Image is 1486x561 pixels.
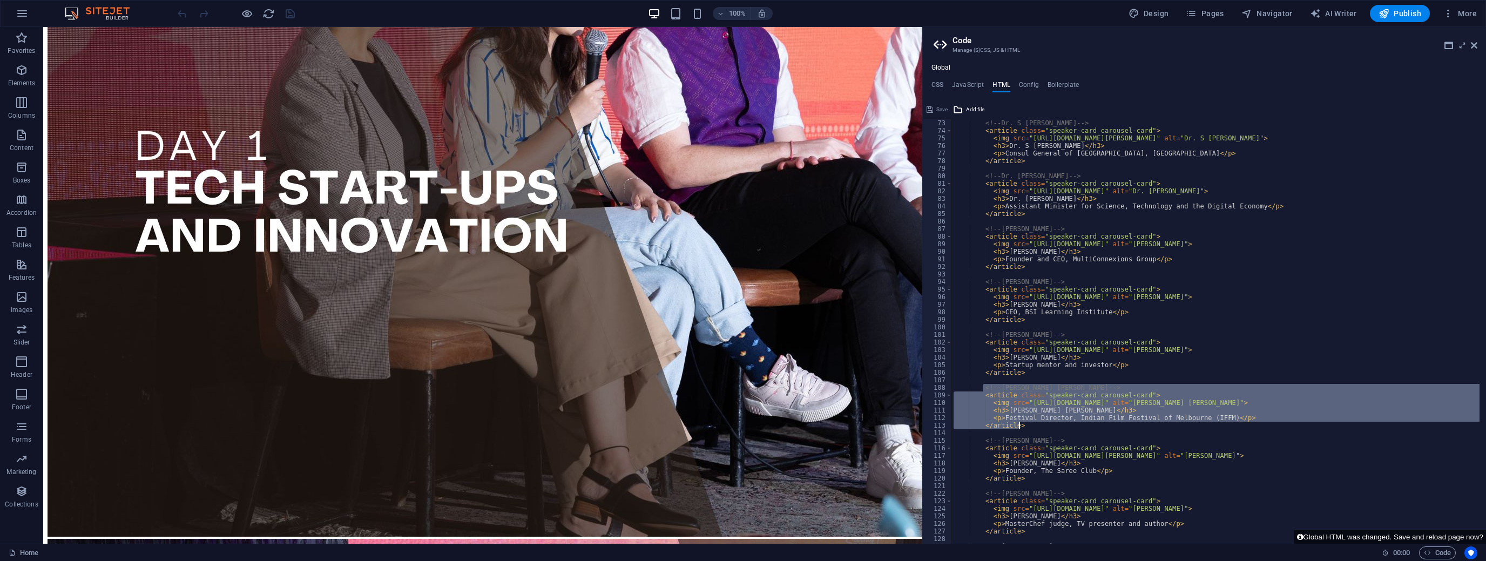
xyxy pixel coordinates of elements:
div: 80 [923,172,953,180]
div: 122 [923,490,953,497]
div: 77 [923,150,953,157]
div: 123 [923,497,953,505]
div: 118 [923,459,953,467]
div: 88 [923,233,953,240]
div: 112 [923,414,953,422]
i: On resize automatically adjust zoom level to fit chosen device. [757,9,767,18]
span: Design [1129,8,1169,19]
div: 87 [923,225,953,233]
button: AI Writer [1306,5,1361,22]
div: 73 [923,119,953,127]
div: 107 [923,376,953,384]
div: 86 [923,218,953,225]
button: Navigator [1237,5,1297,22]
div: 124 [923,505,953,512]
div: 82 [923,187,953,195]
span: 00 00 [1393,546,1410,559]
div: 108 [923,384,953,391]
span: Navigator [1241,8,1293,19]
div: 99 [923,316,953,323]
div: 126 [923,520,953,528]
div: 74 [923,127,953,134]
p: Images [11,306,33,314]
h6: Session time [1382,546,1410,559]
div: 79 [923,165,953,172]
a: Click to cancel selection. Double-click to open Pages [9,546,38,559]
p: Forms [12,435,31,444]
p: Header [11,370,32,379]
div: 97 [923,301,953,308]
h4: Global [931,64,951,72]
button: Code [1419,546,1456,559]
p: Favorites [8,46,35,55]
button: 100% [713,7,751,20]
div: 104 [923,354,953,361]
div: 106 [923,369,953,376]
p: Features [9,273,35,282]
i: Reload page [262,8,275,20]
h4: JavaScript [952,81,984,93]
h2: Code [953,36,1477,45]
button: Design [1124,5,1173,22]
div: 101 [923,331,953,339]
div: 84 [923,202,953,210]
div: 109 [923,391,953,399]
p: Elements [8,79,36,87]
div: 95 [923,286,953,293]
span: Code [1424,546,1451,559]
h4: Boilerplate [1048,81,1079,93]
div: 89 [923,240,953,248]
p: Content [10,144,33,152]
span: Publish [1379,8,1421,19]
p: Slider [13,338,30,347]
div: 120 [923,475,953,482]
p: Footer [12,403,31,411]
h6: 100% [729,7,746,20]
div: 111 [923,407,953,414]
div: 117 [923,452,953,459]
button: Global HTML was changed. Save and reload page now? [1294,530,1486,544]
div: 91 [923,255,953,263]
img: Editor Logo [62,7,143,20]
div: 116 [923,444,953,452]
div: 102 [923,339,953,346]
div: 100 [923,323,953,331]
div: 90 [923,248,953,255]
div: 121 [923,482,953,490]
p: Marketing [6,468,36,476]
div: 115 [923,437,953,444]
div: 113 [923,422,953,429]
span: Pages [1186,8,1224,19]
span: Add file [966,103,984,116]
button: More [1438,5,1481,22]
div: 103 [923,346,953,354]
div: 78 [923,157,953,165]
p: Boxes [13,176,31,185]
div: 85 [923,210,953,218]
div: 127 [923,528,953,535]
div: 114 [923,429,953,437]
p: Columns [8,111,35,120]
p: Collections [5,500,38,509]
div: 128 [923,535,953,543]
div: 83 [923,195,953,202]
h4: HTML [992,81,1010,93]
button: Add file [951,103,986,116]
div: Design (Ctrl+Alt+Y) [1124,5,1173,22]
div: 129 [923,543,953,550]
h4: CSS [931,81,943,93]
p: Tables [12,241,31,249]
div: 96 [923,293,953,301]
div: 94 [923,278,953,286]
div: 75 [923,134,953,142]
h4: Config [1019,81,1039,93]
button: Pages [1181,5,1228,22]
button: reload [262,7,275,20]
div: 110 [923,399,953,407]
div: 92 [923,263,953,271]
p: Accordion [6,208,37,217]
h3: Manage (S)CSS, JS & HTML [953,45,1456,55]
button: Click here to leave preview mode and continue editing [240,7,253,20]
div: 93 [923,271,953,278]
div: 105 [923,361,953,369]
